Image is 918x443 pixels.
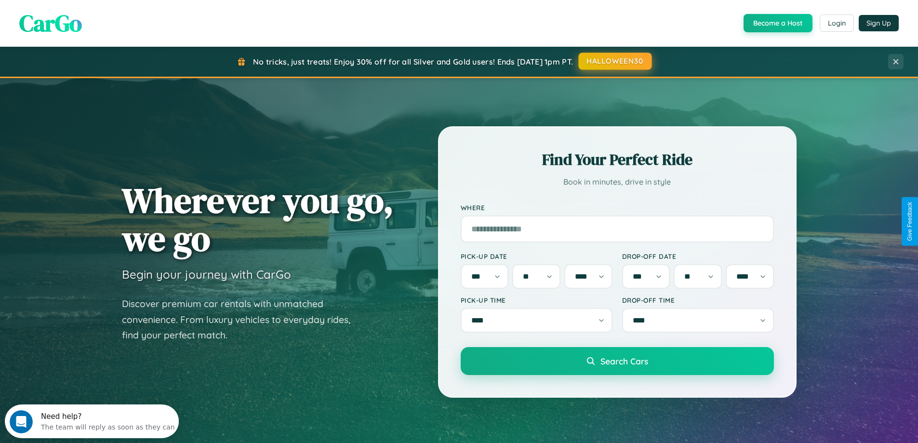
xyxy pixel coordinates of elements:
[600,356,648,366] span: Search Cars
[19,7,82,39] span: CarGo
[820,14,854,32] button: Login
[122,296,363,343] p: Discover premium car rentals with unmatched convenience. From luxury vehicles to everyday rides, ...
[579,53,652,70] button: HALLOWEEN30
[622,252,774,260] label: Drop-off Date
[744,14,812,32] button: Become a Host
[461,347,774,375] button: Search Cars
[461,252,612,260] label: Pick-up Date
[36,16,170,26] div: The team will reply as soon as they can
[122,181,394,257] h1: Wherever you go, we go
[461,296,612,304] label: Pick-up Time
[622,296,774,304] label: Drop-off Time
[461,175,774,189] p: Book in minutes, drive in style
[859,15,899,31] button: Sign Up
[253,57,573,67] span: No tricks, just treats! Enjoy 30% off for all Silver and Gold users! Ends [DATE] 1pm PT.
[10,410,33,433] iframe: Intercom live chat
[122,267,291,282] h3: Begin your journey with CarGo
[36,8,170,16] div: Need help?
[461,203,774,212] label: Where
[906,202,913,241] div: Give Feedback
[5,404,179,438] iframe: Intercom live chat discovery launcher
[4,4,179,30] div: Open Intercom Messenger
[461,149,774,170] h2: Find Your Perfect Ride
